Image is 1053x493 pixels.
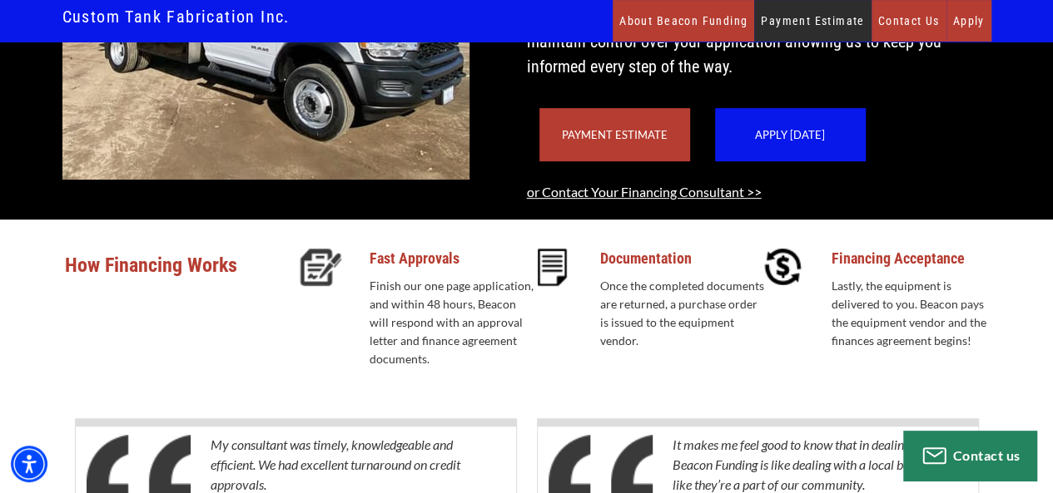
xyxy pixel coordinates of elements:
[953,447,1021,463] span: Contact us
[600,277,767,350] p: Once the completed documents are returned, a purchase order is issued to the equipment vendor.
[600,249,767,269] p: Documentation
[62,32,469,48] a: customtankfabrication.com - open in a new tab
[11,446,47,482] div: Accessibility Menu
[62,2,290,31] a: Custom Tank Fabrication Inc.
[832,277,999,350] p: Lastly, the equipment is delivered to you. Beacon pays the equipment vendor and the finances agre...
[755,128,825,141] a: Apply [DATE]
[300,249,342,286] img: Fast Approvals
[65,249,296,303] p: How Financing Works
[538,249,567,286] img: Documentation
[903,431,1036,481] button: Contact us
[832,249,999,269] p: Financing Acceptance
[562,128,668,141] a: Payment Estimate
[370,277,537,368] p: Finish our one page application, and within 48 hours, Beacon will respond with an approval letter...
[527,184,762,200] a: or Contact Your Financing Consultant >>
[370,249,537,269] p: Fast Approvals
